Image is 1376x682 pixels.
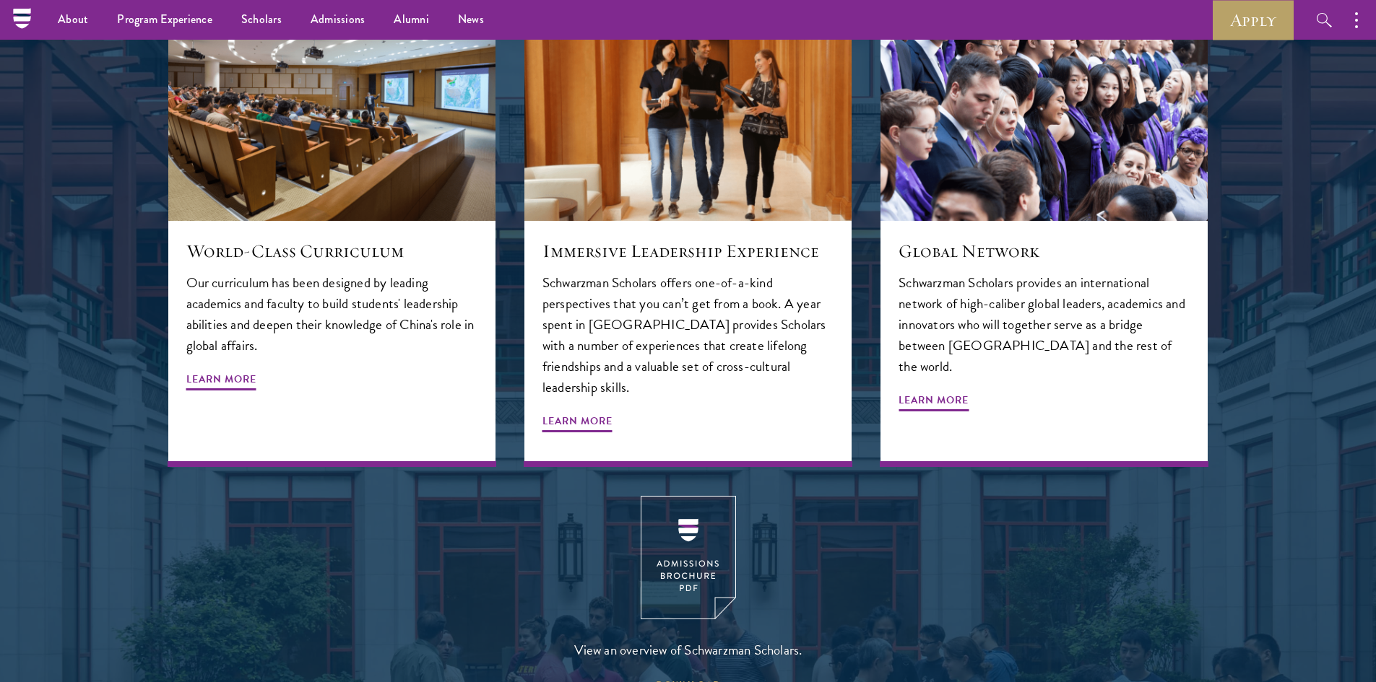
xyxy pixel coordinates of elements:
a: Immersive Leadership Experience Schwarzman Scholars offers one-of-a-kind perspectives that you ca... [524,3,852,468]
span: Learn More [542,412,613,434]
h5: Immersive Leadership Experience [542,239,834,263]
span: View an overview of Schwarzman Scholars. [574,638,802,662]
h5: Global Network [899,239,1190,263]
span: Learn More [186,370,256,393]
p: Schwarzman Scholars provides an international network of high-caliber global leaders, academics a... [899,272,1190,377]
a: Global Network Schwarzman Scholars provides an international network of high-caliber global leade... [880,3,1208,468]
span: Learn More [899,391,969,414]
p: Our curriculum has been designed by leading academics and faculty to build students' leadership a... [186,272,477,356]
p: Schwarzman Scholars offers one-of-a-kind perspectives that you can’t get from a book. A year spen... [542,272,834,398]
h5: World-Class Curriculum [186,239,477,263]
a: World-Class Curriculum Our curriculum has been designed by leading academics and faculty to build... [168,3,496,468]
